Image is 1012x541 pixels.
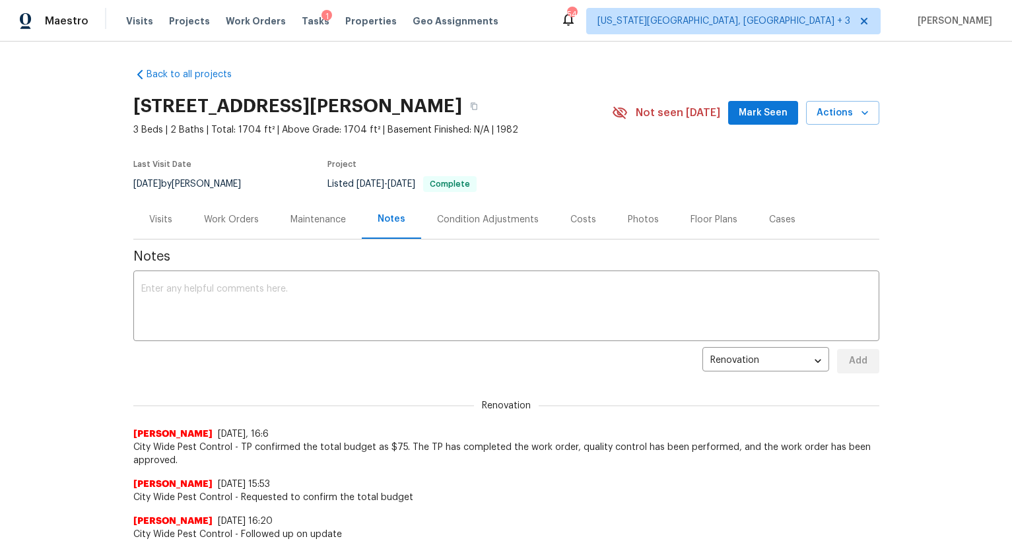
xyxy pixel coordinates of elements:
div: Maintenance [290,213,346,226]
span: [US_STATE][GEOGRAPHIC_DATA], [GEOGRAPHIC_DATA] + 3 [597,15,850,28]
div: Costs [570,213,596,226]
span: Projects [169,15,210,28]
span: Notes [133,250,879,263]
span: [PERSON_NAME] [133,428,213,441]
button: Copy Address [462,94,486,118]
span: Tasks [302,16,329,26]
span: Complete [424,180,475,188]
span: [PERSON_NAME] [133,515,213,528]
div: 54 [567,8,576,21]
div: 1 [321,10,332,23]
span: Actions [817,105,869,121]
h2: [STREET_ADDRESS][PERSON_NAME] [133,100,462,113]
span: Listed [327,179,477,189]
span: Not seen [DATE] [636,106,720,119]
span: Project [327,160,356,168]
span: Mark Seen [739,105,788,121]
span: Work Orders [226,15,286,28]
div: Condition Adjustments [437,213,539,226]
div: Floor Plans [691,213,737,226]
span: Maestro [45,15,88,28]
span: [PERSON_NAME] [133,478,213,491]
span: - [356,179,415,189]
div: Renovation [702,345,829,377]
div: Visits [149,213,172,226]
a: Back to all projects [133,68,260,81]
button: Actions [806,101,879,125]
span: Last Visit Date [133,160,191,168]
span: [DATE] [133,179,161,189]
div: Photos [628,213,659,226]
span: Renovation [474,399,539,412]
span: [DATE], 16:6 [218,430,269,439]
span: City Wide Pest Control - Requested to confirm the total budget [133,491,879,504]
div: by [PERSON_NAME] [133,176,257,192]
span: [DATE] [356,179,384,189]
span: Geo Assignments [413,15,498,28]
span: [PERSON_NAME] [912,15,992,28]
span: Visits [126,15,153,28]
button: Mark Seen [728,101,798,125]
span: [DATE] 15:53 [218,480,270,489]
div: Work Orders [204,213,259,226]
div: Cases [769,213,795,226]
span: 3 Beds | 2 Baths | Total: 1704 ft² | Above Grade: 1704 ft² | Basement Finished: N/A | 1982 [133,123,612,137]
span: [DATE] [388,179,415,189]
span: City Wide Pest Control - TP confirmed the total budget as $75. The TP has completed the work orde... [133,441,879,467]
span: [DATE] 16:20 [218,517,273,526]
span: City Wide Pest Control - Followed up on update [133,528,879,541]
span: Properties [345,15,397,28]
div: Notes [378,212,405,226]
